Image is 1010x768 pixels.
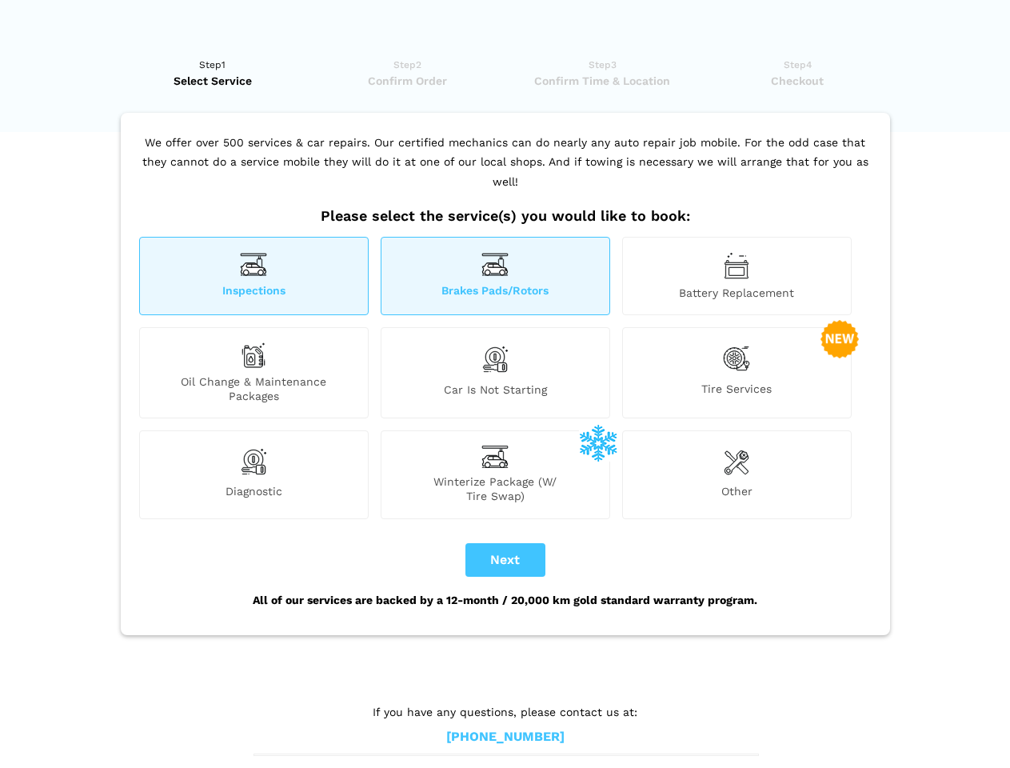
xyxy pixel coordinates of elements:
span: Confirm Time & Location [510,73,695,89]
h2: Please select the service(s) you would like to book: [135,207,876,225]
span: Select Service [121,73,305,89]
img: new-badge-2-48.png [820,320,859,358]
span: Brakes Pads/Rotors [381,283,609,300]
span: Battery Replacement [623,286,851,300]
span: Inspections [140,283,368,300]
span: Car is not starting [381,382,609,403]
a: [PHONE_NUMBER] [446,729,565,746]
img: winterize-icon_1.png [579,423,617,462]
span: Diagnostic [140,484,368,503]
span: Other [623,484,851,503]
span: Checkout [705,73,890,89]
span: Oil Change & Maintenance Packages [140,374,368,403]
span: Winterize Package (W/ Tire Swap) [381,474,609,503]
button: Next [465,543,545,577]
span: Confirm Order [315,73,500,89]
span: Tire Services [623,382,851,403]
a: Step2 [315,57,500,89]
a: Step1 [121,57,305,89]
p: If you have any questions, please contact us at: [253,703,757,721]
a: Step3 [510,57,695,89]
div: All of our services are backed by a 12-month / 20,000 km gold standard warranty program. [135,577,876,623]
a: Step4 [705,57,890,89]
p: We offer over 500 services & car repairs. Our certified mechanics can do nearly any auto repair j... [135,133,876,208]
